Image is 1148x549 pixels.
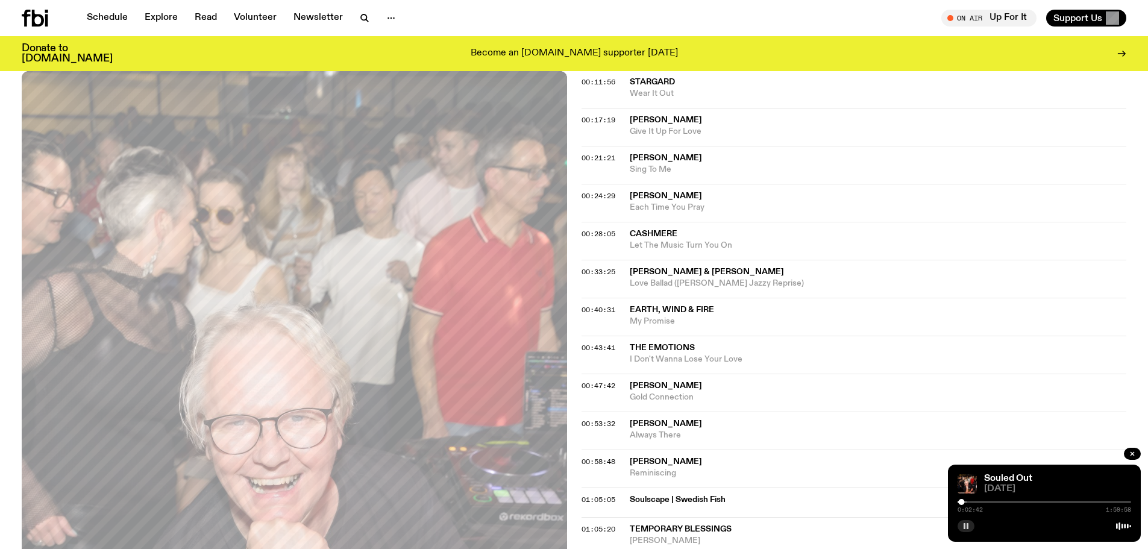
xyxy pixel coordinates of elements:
[582,115,615,125] span: 00:17:19
[582,524,615,534] span: 01:05:20
[582,421,615,427] button: 00:53:32
[630,354,1127,365] span: I Don't Wanna Lose Your Love
[630,78,675,86] span: Stargard
[582,345,615,351] button: 00:43:41
[630,494,1069,506] span: Soulscape | Swedish Fish
[582,231,615,237] button: 00:28:05
[582,459,615,465] button: 00:58:48
[80,10,135,27] a: Schedule
[187,10,224,27] a: Read
[630,316,1127,327] span: My Promise
[582,383,615,389] button: 00:47:42
[582,79,615,86] button: 00:11:56
[471,48,678,59] p: Become an [DOMAIN_NAME] supporter [DATE]
[582,153,615,163] span: 00:21:21
[582,305,615,315] span: 00:40:31
[630,164,1127,175] span: Sing To Me
[630,306,714,314] span: Earth, Wind & Fire
[22,43,113,64] h3: Donate to [DOMAIN_NAME]
[582,117,615,124] button: 00:17:19
[630,381,702,390] span: [PERSON_NAME]
[984,485,1131,494] span: [DATE]
[630,535,1021,547] span: [PERSON_NAME]
[1106,507,1131,513] span: 1:59:58
[582,307,615,313] button: 00:40:31
[630,116,702,124] span: [PERSON_NAME]
[1053,13,1102,24] span: Support Us
[941,10,1037,27] button: On AirUp For It
[630,230,677,238] span: Cashmere
[630,457,702,466] span: [PERSON_NAME]
[286,10,350,27] a: Newsletter
[582,77,615,87] span: 00:11:56
[630,202,1127,213] span: Each Time You Pray
[582,497,615,503] button: 01:05:05
[630,268,784,276] span: [PERSON_NAME] & [PERSON_NAME]
[630,525,732,533] span: Temporary Blessings
[630,240,1127,251] span: Let The Music Turn You On
[630,192,702,200] span: [PERSON_NAME]
[630,278,1127,289] span: Love Ballad ([PERSON_NAME] Jazzy Reprise)
[582,419,615,428] span: 00:53:32
[630,392,1127,403] span: Gold Connection
[984,474,1032,483] a: Souled Out
[582,269,615,275] button: 00:33:25
[630,154,702,162] span: [PERSON_NAME]
[582,267,615,277] span: 00:33:25
[227,10,284,27] a: Volunteer
[582,193,615,199] button: 00:24:29
[958,507,983,513] span: 0:02:42
[630,468,1127,479] span: Reminiscing
[582,526,615,533] button: 01:05:20
[582,343,615,353] span: 00:43:41
[630,419,702,428] span: [PERSON_NAME]
[582,155,615,162] button: 00:21:21
[630,126,1127,137] span: Give It Up For Love
[582,457,615,466] span: 00:58:48
[582,229,615,239] span: 00:28:05
[137,10,185,27] a: Explore
[1046,10,1126,27] button: Support Us
[630,344,695,352] span: The Emotions
[582,495,615,504] span: 01:05:05
[582,381,615,391] span: 00:47:42
[582,191,615,201] span: 00:24:29
[630,88,1127,99] span: Wear It Out
[630,430,1127,441] span: Always There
